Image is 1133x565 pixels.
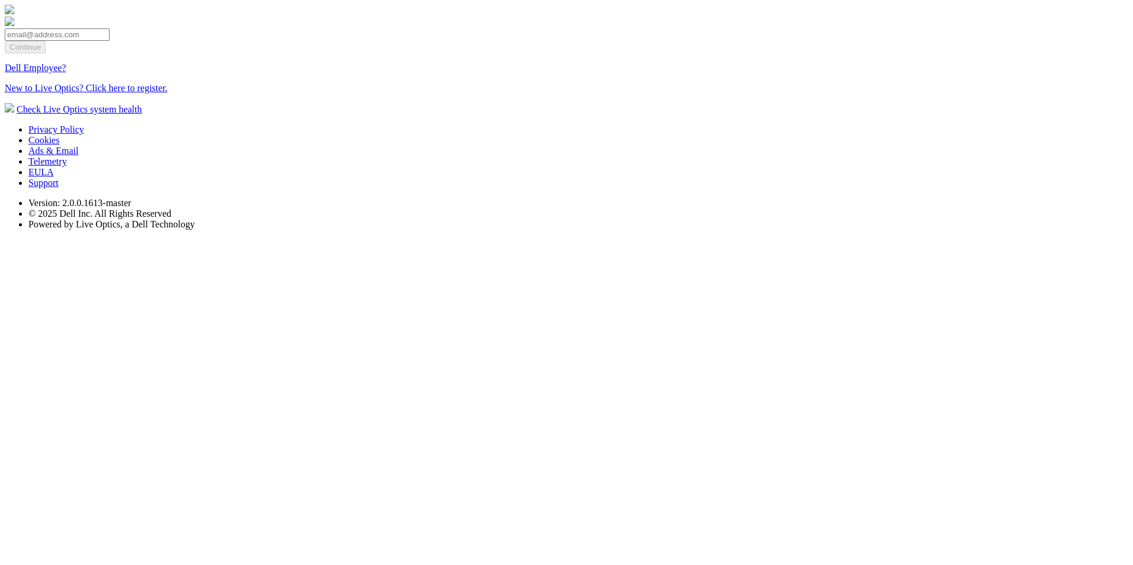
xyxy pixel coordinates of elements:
[17,104,142,114] a: Check Live Optics system health
[5,41,46,53] input: Continue
[28,219,1128,230] li: Powered by Live Optics, a Dell Technology
[28,167,54,177] a: EULA
[5,28,110,41] input: email@address.com
[28,198,1128,208] li: Version: 2.0.0.1613-master
[28,146,78,156] a: Ads & Email
[28,178,59,188] a: Support
[28,124,84,134] a: Privacy Policy
[28,208,1128,219] li: © 2025 Dell Inc. All Rights Reserved
[28,135,59,145] a: Cookies
[5,103,14,113] img: status-check-icon.svg
[5,5,14,14] img: liveoptics-logo.svg
[5,63,66,73] a: Dell Employee?
[5,83,168,93] a: New to Live Optics? Click here to register.
[28,156,67,166] a: Telemetry
[5,17,14,26] img: liveoptics-word.svg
